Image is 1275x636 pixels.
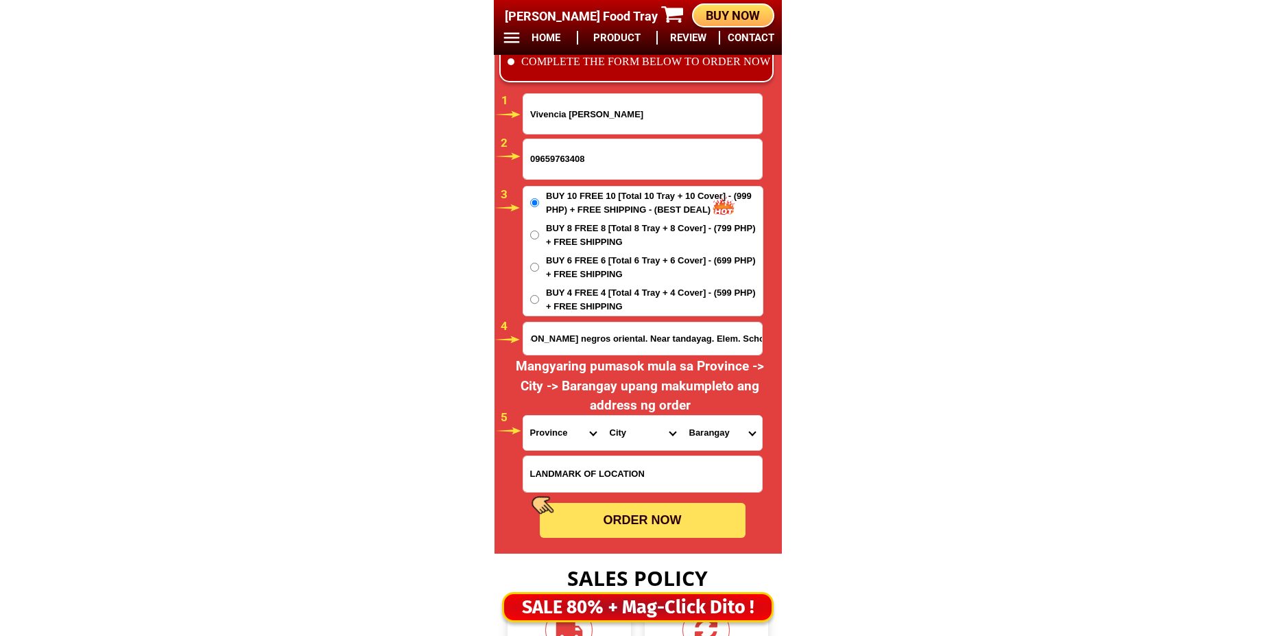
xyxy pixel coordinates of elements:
[530,295,539,304] input: BUY 4 FREE 4 [Total 4 Tray + 4 Cover] - (599 PHP) + FREE SHIPPING
[523,30,569,46] h6: HOME
[540,511,746,530] div: ORDER NOW
[682,416,762,450] select: Select commune
[504,593,772,622] div: SALE 80% + Mag-Click Dito !
[546,286,763,313] span: BUY 4 FREE 4 [Total 4 Tray + 4 Cover] - (599 PHP) + FREE SHIPPING
[523,94,762,134] input: Input full_name
[546,189,763,216] span: BUY 10 FREE 10 [Total 10 Tray + 10 Cover] - (999 PHP) + FREE SHIPPING - (BEST DEAL)
[728,30,774,46] h6: CONTACT
[501,136,508,150] span: 2
[523,322,762,355] input: Input address
[546,254,763,281] span: BUY 6 FREE 6 [Total 6 Tray + 6 Cover] - (699 PHP) + FREE SHIPPING
[505,7,666,25] h4: [PERSON_NAME] Food Tray
[501,93,508,107] span: 1
[501,187,508,201] span: 3
[665,30,712,46] h6: REVIEW
[523,416,603,450] select: Select province
[693,6,773,25] div: BUY NOW
[501,318,521,335] h6: 4
[523,139,762,179] input: Input phone_number
[494,563,782,593] h3: SALES POLICY
[603,416,682,450] select: Select district
[530,263,539,272] input: BUY 6 FREE 6 [Total 6 Tray + 6 Cover] - (699 PHP) + FREE SHIPPING
[530,198,539,207] input: BUY 10 FREE 10 [Total 10 Tray + 10 Cover] - (999 PHP) + FREE SHIPPING - (BEST DEAL)
[546,222,763,248] span: BUY 8 FREE 8 [Total 8 Tray + 8 Cover] - (799 PHP) + FREE SHIPPING
[516,358,764,413] span: Mangyaring pumasok mula sa Province -> City -> Barangay upang makumpleto ang address ng order
[508,54,771,70] li: COMPLETE THE FORM BELOW TO ORDER NOW
[585,30,649,46] h6: PRODUCT
[530,231,539,239] input: BUY 8 FREE 8 [Total 8 Tray + 8 Cover] - (799 PHP) + FREE SHIPPING
[501,410,508,424] span: 5
[523,456,762,492] input: Input LANDMARKOFLOCATION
